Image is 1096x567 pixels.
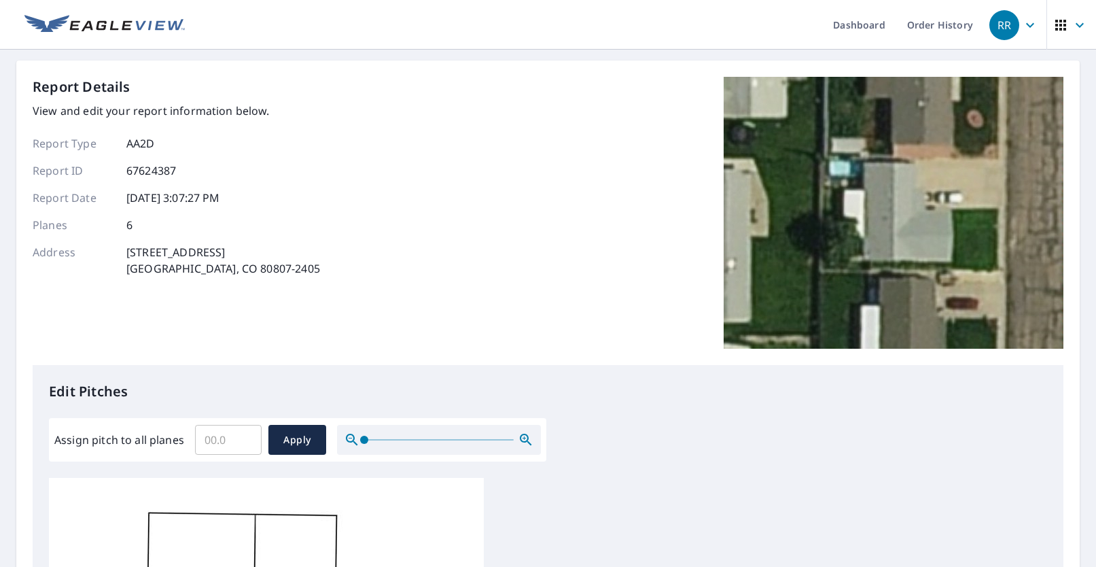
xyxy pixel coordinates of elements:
p: 6 [126,217,132,233]
img: Top image [724,77,1063,349]
img: EV Logo [24,15,185,35]
p: Address [33,244,114,277]
p: View and edit your report information below. [33,103,320,119]
p: Report Date [33,190,114,206]
p: AA2D [126,135,155,152]
p: Report Details [33,77,130,97]
span: Apply [279,432,315,449]
p: Report ID [33,162,114,179]
p: [DATE] 3:07:27 PM [126,190,220,206]
p: Report Type [33,135,114,152]
p: Planes [33,217,114,233]
p: [STREET_ADDRESS] [GEOGRAPHIC_DATA], CO 80807-2405 [126,244,320,277]
input: 00.0 [195,421,262,459]
label: Assign pitch to all planes [54,432,184,448]
div: RR [989,10,1019,40]
p: Edit Pitches [49,381,1047,402]
button: Apply [268,425,326,455]
p: 67624387 [126,162,176,179]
